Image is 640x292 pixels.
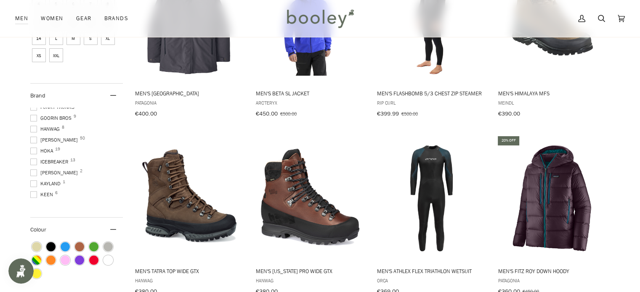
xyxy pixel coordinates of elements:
[55,147,60,151] span: 19
[61,255,70,265] span: Colour: Pink
[75,242,84,251] span: Colour: Brown
[32,31,46,45] span: Size: 14
[30,147,56,155] span: Hoka
[135,277,244,284] span: Hanwag
[30,226,53,234] span: Colour
[80,169,82,173] span: 2
[134,142,245,253] img: Hanwag Men's Tatra Top Wide GTX Brown - Booley Galway
[32,255,41,265] span: Colour: Multicolour
[377,99,486,106] span: Rip Curl
[15,14,28,23] span: Men
[104,255,113,265] span: Colour: White
[135,110,157,118] span: €400.00
[62,125,64,129] span: 8
[401,110,418,117] span: €500.00
[256,110,278,118] span: €450.00
[30,114,74,122] span: Goorin Bros
[135,99,244,106] span: Patagonia
[46,242,56,251] span: Colour: Black
[74,114,76,118] span: 9
[49,48,63,62] span: Size: XXL
[104,242,113,251] span: Colour: Grey
[32,269,41,278] span: Colour: Yellow
[135,89,244,97] span: Men's [GEOGRAPHIC_DATA]
[80,136,85,140] span: 50
[30,169,80,176] span: [PERSON_NAME]
[283,6,357,31] img: Booley
[101,31,115,45] span: Size: XL
[55,191,58,195] span: 6
[46,255,56,265] span: Colour: Orange
[135,267,244,275] span: Men's Tatra Top Wide GTX
[66,31,80,45] span: Size: M
[377,277,486,284] span: Orca
[256,89,365,97] span: Men's Beta SL Jacket
[30,158,71,166] span: Icebreaker
[377,110,399,118] span: €399.99
[256,99,365,106] span: Arc'teryx
[498,267,607,275] span: Men's Fitz Roy Down Hoody
[30,191,56,198] span: Keen
[498,110,520,118] span: €390.00
[32,48,46,62] span: Size: XS
[84,31,98,45] span: Size: S
[49,31,63,45] span: Size: L
[8,258,34,284] iframe: Button to open loyalty program pop-up
[61,242,70,251] span: Colour: Blue
[30,136,80,144] span: [PERSON_NAME]
[76,14,92,23] span: Gear
[89,255,98,265] span: Colour: Red
[376,142,487,253] img: Orca Men's Athlex Flex Triathlon Wetsuit Blue Flex - Booley Galway
[70,158,75,162] span: 13
[498,89,607,97] span: Men's Himalaya MFS
[104,14,128,23] span: Brands
[89,242,98,251] span: Colour: Green
[41,14,63,23] span: Women
[280,110,297,117] span: €500.00
[498,99,607,106] span: Meindl
[377,267,486,275] span: Men's Athlex Flex Triathlon Wetsuit
[63,180,65,184] span: 1
[30,92,45,100] span: Brand
[256,267,365,275] span: Men's [US_STATE] Pro Wide GTX
[498,136,519,145] div: 20% off
[255,142,366,253] img: Hanwag Men's Alaska Pro Wide GTX Century / Black - Booley Galway
[256,277,365,284] span: Hanwag
[497,142,608,253] img: Patagonia Men's Fitz Roy Down Hoody Obsidian Plum - Booley Galway
[32,242,41,251] span: Colour: Beige
[377,89,486,97] span: Men's FlashBomb 5/3 Chest Zip Steamer
[75,255,84,265] span: Colour: Purple
[30,180,63,187] span: Kayland
[30,125,62,133] span: Hanwag
[498,277,607,284] span: Patagonia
